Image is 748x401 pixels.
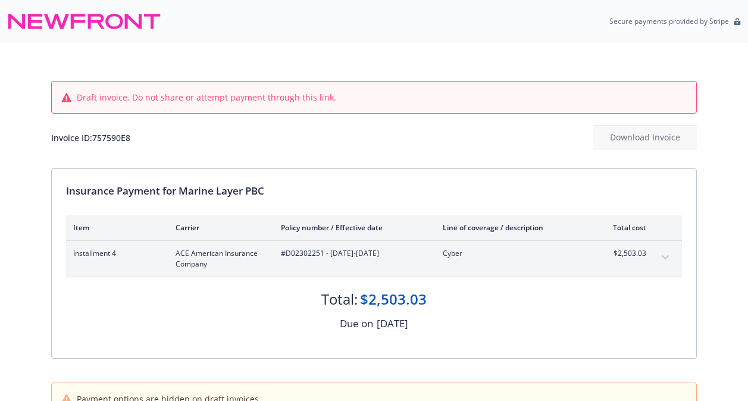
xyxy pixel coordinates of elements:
[443,248,583,259] span: Cyber
[176,223,262,233] div: Carrier
[602,223,646,233] div: Total cost
[593,126,697,149] div: Download Invoice
[656,248,675,267] button: expand content
[281,223,424,233] div: Policy number / Effective date
[281,248,424,259] span: #D02302251 - [DATE]-[DATE]
[360,289,427,309] div: $2,503.03
[176,248,262,270] span: ACE American Insurance Company
[377,316,408,331] div: [DATE]
[73,223,157,233] div: Item
[609,16,729,26] p: Secure payments provided by Stripe
[66,241,682,277] div: Installment 4ACE American Insurance Company#D02302251 - [DATE]-[DATE]Cyber$2,503.03expand content
[443,223,583,233] div: Line of coverage / description
[340,316,373,331] div: Due on
[66,183,682,199] div: Insurance Payment for Marine Layer PBC
[73,248,157,259] span: Installment 4
[602,248,646,259] span: $2,503.03
[321,289,358,309] div: Total:
[77,91,336,104] span: Draft invoice. Do not share or attempt payment through this link.
[51,131,130,144] div: Invoice ID: 757590E8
